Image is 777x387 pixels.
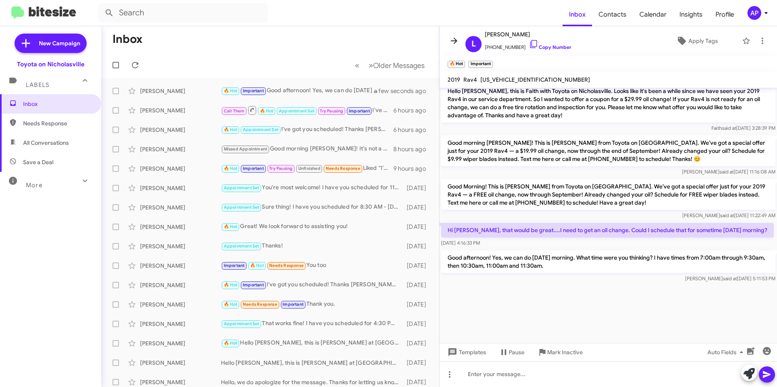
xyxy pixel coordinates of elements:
div: Hello [PERSON_NAME], this is [PERSON_NAME] at [GEOGRAPHIC_DATA] on [GEOGRAPHIC_DATA]. It's been a... [221,338,403,348]
div: I've got you scheduled! Thanks [PERSON_NAME], have a great day! [221,125,393,134]
p: Hello [PERSON_NAME], this is Faith with Toyota on Nicholasville. Looks like it's been a while sin... [441,84,775,123]
span: 🔥 Hot [224,340,238,346]
div: [PERSON_NAME] [140,145,221,153]
span: 🔥 Hot [224,224,238,229]
span: Templates [446,345,486,360]
span: said at [722,125,736,131]
span: Important [243,88,264,93]
span: 2019 [448,76,460,83]
div: [DATE] [403,281,433,289]
a: Profile [709,3,741,26]
div: That works fine! I have you scheduled for 4:30 PM - [DATE]. Let me know if you need anything else... [221,319,403,328]
span: Insights [673,3,709,26]
div: I've got you scheduled! Thanks [PERSON_NAME], have a great day! [221,280,403,290]
span: New Campaign [39,39,80,47]
div: 6 hours ago [393,106,433,114]
div: [DATE] [403,242,433,250]
div: Good afternoon! Yes, we can do [DATE] morning. What time were you thinking? I have times from 7:0... [221,86,384,95]
span: Missed Appointment [224,146,267,152]
button: Pause [493,345,531,360]
span: Important [224,263,245,268]
span: Appointment Set [224,243,259,249]
button: Previous [350,57,364,74]
p: Good afternoon! Yes, we can do [DATE] morning. What time were you thinking? I have times from 7:0... [441,250,775,273]
p: Good Morning! This is [PERSON_NAME] from Toyota on [GEOGRAPHIC_DATA]. We’ve got a special offer j... [441,179,775,210]
div: 8 hours ago [393,145,433,153]
div: Hello [PERSON_NAME], this is [PERSON_NAME] at [GEOGRAPHIC_DATA] on [GEOGRAPHIC_DATA]. It's been a... [221,359,403,367]
div: Good morning [PERSON_NAME]! It's not a problem, thank you for letting me know! :) When would you ... [221,144,393,154]
span: Appointment Set [279,108,314,114]
div: Liked “I've got you scheduled! Thanks [PERSON_NAME], have a great day!” [221,164,393,173]
span: [PERSON_NAME] [485,30,571,39]
span: 🔥 Hot [224,302,238,307]
div: [DATE] [403,262,433,270]
div: [PERSON_NAME] [140,300,221,309]
div: [PERSON_NAME] [140,87,221,95]
span: 🔥 Hot [224,166,238,171]
div: [PERSON_NAME] [140,203,221,211]
div: [PERSON_NAME] [140,184,221,192]
div: [DATE] [403,184,433,192]
span: Needs Response [23,119,92,127]
span: Apply Tags [688,34,718,48]
span: Appointment Set [243,127,278,132]
span: 🔥 Hot [250,263,264,268]
div: [PERSON_NAME] [140,320,221,328]
p: Hi [PERSON_NAME], that would be great....I need to get an oil change. Could I schedule that for s... [441,223,774,237]
a: Copy Number [529,44,571,50]
a: Inbox [563,3,592,26]
span: Try Pausing [269,166,293,171]
span: [PERSON_NAME] [DATE] 11:16:08 AM [682,169,775,175]
div: AP [747,6,761,20]
button: Apply Tags [655,34,738,48]
div: Hello, we do apologize for the message. Thanks for letting us know, we will update our records! H... [221,378,403,386]
span: [DATE] 4:16:33 PM [441,240,480,246]
span: Save a Deal [23,158,53,166]
span: 🔥 Hot [224,282,238,288]
span: 🔥 Hot [224,127,238,132]
span: Contacts [592,3,633,26]
div: [PERSON_NAME] [140,126,221,134]
span: Needs Response [269,263,304,268]
span: Older Messages [373,61,425,70]
div: [DATE] [403,378,433,386]
span: Labels [26,81,49,89]
span: L [471,38,476,51]
div: Great! We look forward to assisting you! [221,222,403,231]
div: [DATE] [403,359,433,367]
div: [PERSON_NAME] [140,223,221,231]
button: Mark Inactive [531,345,589,360]
div: [DATE] [403,300,433,309]
span: Pause [509,345,524,360]
span: All Conversations [23,139,69,147]
div: Thank you. [221,300,403,309]
div: Sure thing! I have you scheduled for 8:30 AM - [DATE]! Let me know if you need anything else, and... [221,203,403,212]
input: Search [98,3,268,23]
button: Templates [439,345,493,360]
div: You're most welcome! I have you scheduled for 11:30 AM - [DATE]. Let me know if you need anything... [221,183,403,192]
span: « [355,60,359,70]
span: Faith [DATE] 3:28:39 PM [711,125,775,131]
div: [PERSON_NAME] [140,339,221,347]
a: New Campaign [15,34,87,53]
div: a few seconds ago [384,87,433,95]
span: Unfinished [298,166,321,171]
div: [DATE] [403,223,433,231]
span: said at [720,212,734,218]
span: Important [243,282,264,288]
button: AP [741,6,768,20]
div: Thanks! [221,241,403,251]
div: [PERSON_NAME] [140,242,221,250]
span: » [369,60,373,70]
span: Mark Inactive [547,345,583,360]
div: [PERSON_NAME] [140,106,221,114]
p: Good morning [PERSON_NAME]! This is [PERSON_NAME] from Toyota on [GEOGRAPHIC_DATA]. We’ve got a s... [441,135,775,166]
div: [DATE] [403,320,433,328]
span: said at [723,275,737,281]
div: Toyota on Nicholasville [17,60,85,68]
div: [PERSON_NAME] [140,359,221,367]
span: Rav4 [463,76,477,83]
span: said at [720,169,734,175]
